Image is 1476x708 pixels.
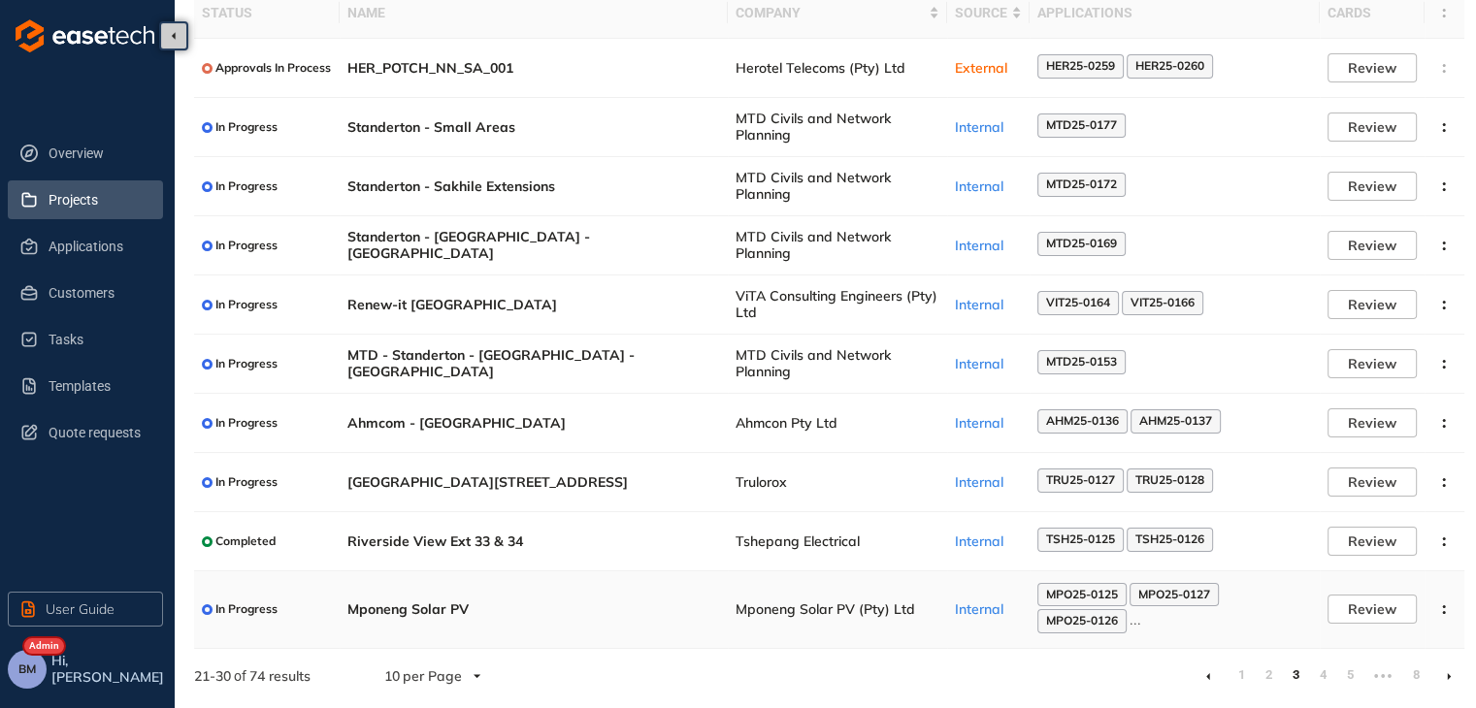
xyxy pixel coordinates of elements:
[347,347,720,380] span: MTD - Standerton - [GEOGRAPHIC_DATA] - [GEOGRAPHIC_DATA]
[1046,473,1115,487] span: TRU25-0127
[1313,660,1332,692] li: 4
[347,119,720,136] span: Standerton - Small Areas
[1348,235,1396,256] span: Review
[1328,349,1417,378] button: Review
[1046,237,1117,250] span: MTD25-0169
[215,475,278,489] span: In Progress
[955,2,1007,23] span: Source
[1231,660,1251,692] li: 1
[1046,59,1115,73] span: HER25-0259
[1348,116,1396,138] span: Review
[1328,527,1417,556] button: Review
[736,2,925,23] span: Company
[1406,660,1426,692] li: 8
[1139,414,1212,428] span: AHM25-0137
[194,667,231,685] strong: 21 - 30
[1328,113,1417,142] button: Review
[1259,660,1278,692] li: 2
[1340,660,1360,690] a: 5
[1046,355,1117,369] span: MTD25-0153
[49,134,148,173] span: Overview
[215,357,278,370] span: In Progress
[215,120,278,134] span: In Progress
[1406,660,1426,690] a: 8
[955,178,1022,195] div: Internal
[1328,231,1417,260] button: Review
[1286,660,1305,692] li: 3
[347,229,720,262] span: Standerton - [GEOGRAPHIC_DATA] - [GEOGRAPHIC_DATA]
[347,178,720,195] span: Standerton - Sakhile Extensions
[215,298,278,311] span: In Progress
[49,367,148,405] span: Templates
[215,61,331,75] span: Approvals In Process
[1340,660,1360,692] li: 5
[736,474,939,491] span: Trulorox
[736,60,939,77] span: Herotel Telecoms (Pty) Ltd
[1433,660,1464,692] li: Next Page
[1046,118,1117,132] span: MTD25-0177
[347,415,720,432] span: Ahmcom - [GEOGRAPHIC_DATA]
[736,347,939,380] span: MTD Civils and Network Planning
[955,119,1022,136] div: Internal
[347,601,720,618] span: Mponeng Solar PV
[1046,177,1117,191] span: MTD25-0172
[736,533,939,550] span: Tshepang Electrical
[955,415,1022,432] div: Internal
[215,416,278,430] span: In Progress
[1348,471,1396,493] span: Review
[1348,531,1396,552] span: Review
[955,238,1022,254] div: Internal
[955,474,1022,491] div: Internal
[736,415,939,432] span: Ahmcon Pty Ltd
[347,297,720,313] span: Renew-it [GEOGRAPHIC_DATA]
[955,297,1022,313] div: Internal
[1046,414,1119,428] span: AHM25-0136
[1138,588,1210,601] span: MPO25-0127
[736,601,939,618] span: Mponeng Solar PV (Pty) Ltd
[18,662,36,676] span: BM
[736,111,939,144] span: MTD Civils and Network Planning
[49,413,148,452] span: Quote requests
[1259,660,1278,690] a: 2
[736,170,939,203] span: MTD Civils and Network Planning
[1348,176,1396,197] span: Review
[49,180,148,219] span: Projects
[1367,660,1398,692] span: •••
[215,239,278,252] span: In Progress
[249,667,311,685] span: 74 results
[1328,172,1417,201] button: Review
[736,288,939,321] span: ViTA Consulting Engineers (Pty) Ltd
[1135,473,1204,487] span: TRU25-0128
[1328,290,1417,319] button: Review
[1348,57,1396,79] span: Review
[955,356,1022,372] div: Internal
[1328,467,1417,497] button: Review
[46,598,115,620] span: User Guide
[49,227,148,266] span: Applications
[1328,595,1417,624] button: Review
[215,179,278,193] span: In Progress
[215,534,276,548] span: Completed
[347,533,720,550] span: Riverside View Ext 33 & 34
[1135,59,1204,73] span: HER25-0260
[347,60,720,77] span: HER_POTCH_NN_SA_001
[1046,532,1115,546] span: TSH25-0125
[1286,660,1305,690] a: 3
[8,650,47,689] button: BM
[1046,588,1118,601] span: MPO25-0125
[955,601,1022,618] div: Internal
[1135,532,1204,546] span: TSH25-0126
[1348,412,1396,434] span: Review
[1046,614,1118,628] span: MPO25-0126
[955,60,1022,77] div: External
[215,602,278,616] span: In Progress
[163,665,342,687] div: of
[1348,294,1396,315] span: Review
[1348,353,1396,374] span: Review
[16,19,154,52] img: logo
[1367,660,1398,692] li: Next 5 Pages
[955,533,1022,550] div: Internal
[1328,408,1417,437] button: Review
[1193,660,1224,692] li: Previous Page
[1037,583,1312,636] div: ...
